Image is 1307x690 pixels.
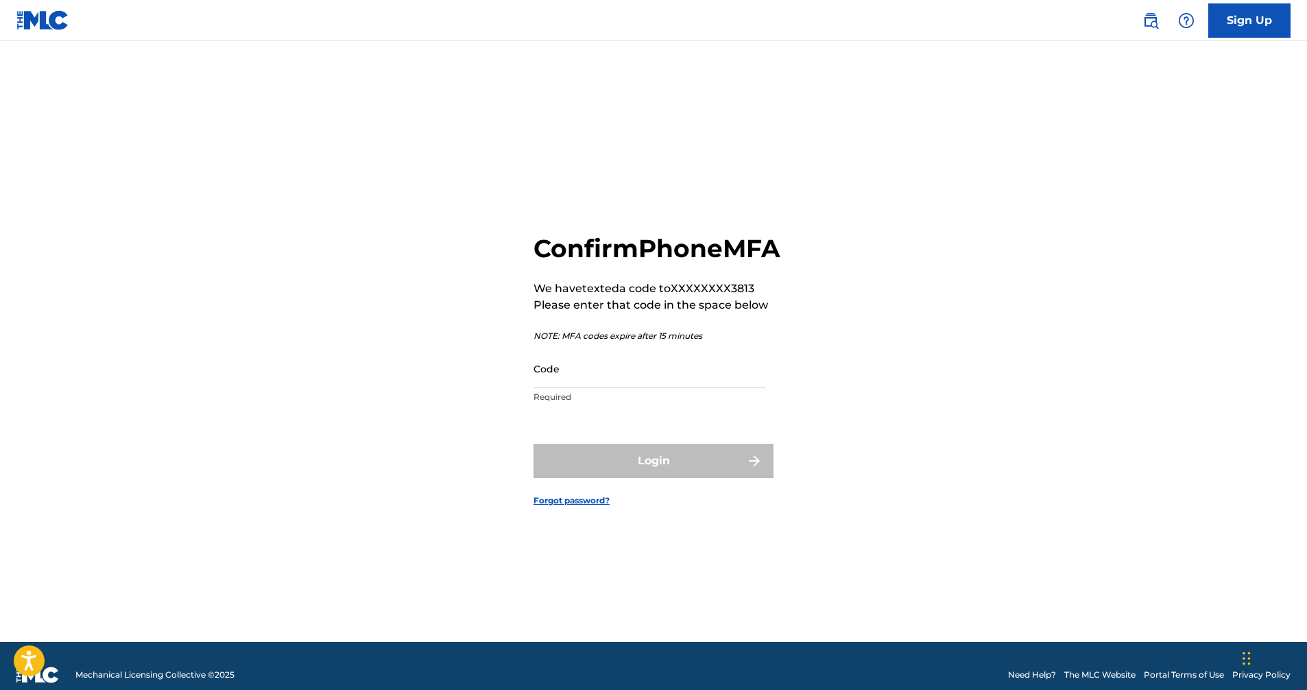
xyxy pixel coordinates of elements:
a: Public Search [1137,7,1164,34]
div: Help [1173,7,1200,34]
img: search [1142,12,1159,29]
a: The MLC Website [1064,669,1136,681]
a: Privacy Policy [1232,669,1291,681]
a: Portal Terms of Use [1144,669,1224,681]
iframe: Chat Widget [1238,624,1307,690]
a: Forgot password? [533,495,610,507]
img: logo [16,667,59,683]
p: We have texted a code to XXXXXXXX3813 [533,281,780,297]
div: Drag [1243,638,1251,679]
img: MLC Logo [16,10,69,30]
h2: Confirm Phone MFA [533,233,780,264]
p: Required [533,391,765,403]
p: NOTE: MFA codes expire after 15 minutes [533,330,780,342]
a: Sign Up [1208,3,1291,38]
p: Please enter that code in the space below [533,297,780,313]
span: Mechanical Licensing Collective © 2025 [75,669,235,681]
a: Need Help? [1008,669,1056,681]
img: help [1178,12,1195,29]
